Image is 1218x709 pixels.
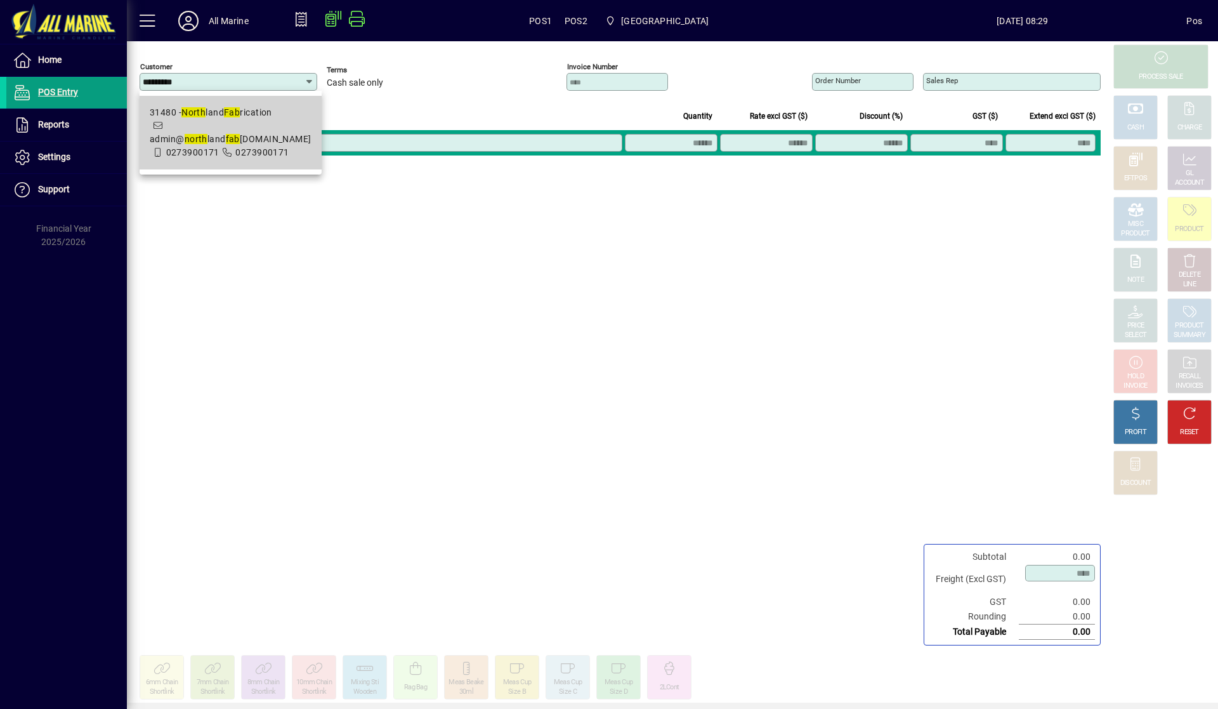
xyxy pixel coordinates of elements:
div: SELECT [1125,331,1147,340]
span: Support [38,184,70,194]
div: Meas Beake [449,678,483,687]
span: POS Entry [38,87,78,97]
div: DISCOUNT [1120,479,1151,488]
div: Size D [610,687,627,697]
td: Freight (Excl GST) [929,564,1019,595]
div: RESET [1180,428,1199,437]
div: 31480 - land rication [150,106,311,119]
div: 2LCont [660,683,679,692]
div: LINE [1183,280,1196,289]
div: Shortlink [150,687,174,697]
span: Quantity [683,109,712,123]
div: Meas Cup [554,678,582,687]
span: admin@ land [DOMAIN_NAME] [150,134,311,144]
mat-option: 31480 - Northland Fabrication [140,96,322,169]
span: Cash sale only [327,78,383,88]
div: PROCESS SALE [1139,72,1183,82]
span: Discount (%) [860,109,903,123]
span: Rate excl GST ($) [750,109,808,123]
td: 0.00 [1019,595,1095,609]
span: [GEOGRAPHIC_DATA] [621,11,709,31]
div: DELETE [1179,270,1200,280]
div: Shortlink [251,687,276,697]
div: 7mm Chain [197,678,229,687]
div: 30ml [459,687,473,697]
em: fab [226,134,240,144]
div: RECALL [1179,372,1201,381]
button: Profile [168,10,209,32]
div: MISC [1128,220,1143,229]
em: Fab [224,107,240,117]
div: PRODUCT [1175,225,1203,234]
span: Extend excl GST ($) [1030,109,1096,123]
div: NOTE [1127,275,1144,285]
div: CHARGE [1177,123,1202,133]
span: Settings [38,152,70,162]
td: 0.00 [1019,550,1095,564]
td: Total Payable [929,625,1019,640]
div: PRICE [1127,321,1144,331]
div: HOLD [1127,372,1144,381]
div: 10mm Chain [296,678,332,687]
a: Home [6,44,127,76]
div: SUMMARY [1174,331,1205,340]
div: EFTPOS [1124,174,1148,183]
div: 8mm Chain [247,678,280,687]
span: 0273900171 [166,147,219,157]
div: ACCOUNT [1175,178,1204,188]
td: Subtotal [929,550,1019,564]
div: Size B [508,687,526,697]
div: Shortlink [200,687,225,697]
td: 0.00 [1019,609,1095,625]
div: All Marine [209,11,249,31]
span: Home [38,55,62,65]
div: Shortlink [302,687,327,697]
a: Settings [6,142,127,173]
div: PRODUCT [1175,321,1203,331]
td: Rounding [929,609,1019,625]
div: Pos [1186,11,1202,31]
mat-label: Customer [140,62,173,71]
span: 0273900171 [235,147,289,157]
span: Reports [38,119,69,129]
span: Terms [327,66,403,74]
em: North [181,107,206,117]
div: Size C [559,687,577,697]
div: Meas Cup [605,678,632,687]
a: Support [6,174,127,206]
div: Rag Bag [404,683,427,692]
mat-label: Order number [815,76,861,85]
div: PROFIT [1125,428,1146,437]
em: north [185,134,207,144]
span: [DATE] 08:29 [858,11,1186,31]
mat-label: Sales rep [926,76,958,85]
div: Meas Cup [503,678,531,687]
div: INVOICES [1175,381,1203,391]
span: Port Road [600,10,714,32]
div: INVOICE [1123,381,1147,391]
div: 6mm Chain [146,678,178,687]
td: GST [929,595,1019,609]
div: Wooden [353,687,376,697]
td: 0.00 [1019,625,1095,640]
mat-label: Invoice number [567,62,618,71]
a: Reports [6,109,127,141]
span: GST ($) [972,109,998,123]
div: Mixing Sti [351,678,379,687]
div: PRODUCT [1121,229,1149,239]
div: GL [1186,169,1194,178]
div: CASH [1127,123,1144,133]
span: POS2 [565,11,587,31]
span: POS1 [529,11,552,31]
